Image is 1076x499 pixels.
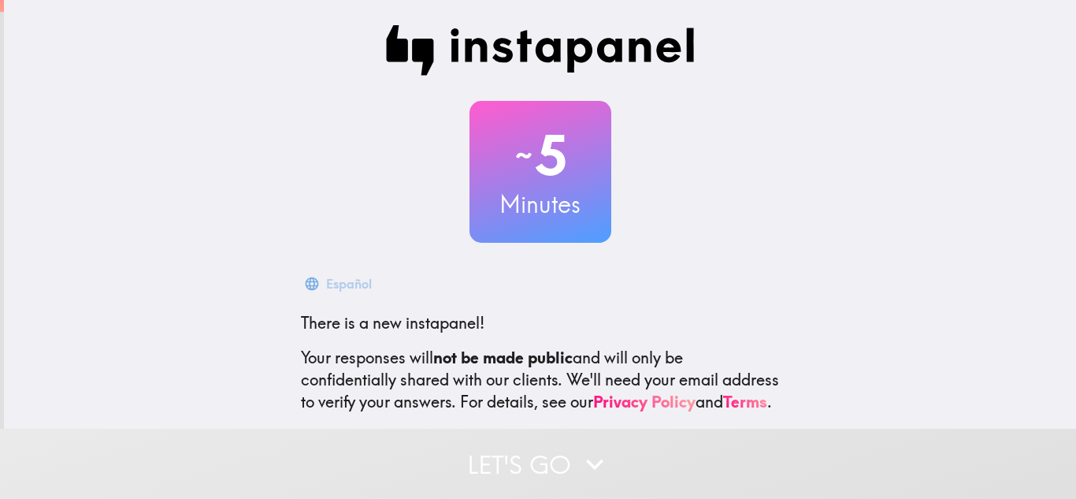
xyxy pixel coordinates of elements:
a: Terms [723,392,767,411]
img: Instapanel [386,25,695,76]
b: not be made public [433,348,573,367]
h3: Minutes [469,188,611,221]
p: This invite is exclusively for you, please do not share it. Complete it soon because spots are li... [301,426,780,470]
a: Privacy Policy [593,392,696,411]
p: Your responses will and will only be confidentially shared with our clients. We'll need your emai... [301,347,780,413]
h2: 5 [469,123,611,188]
div: Español [326,273,372,295]
button: Español [301,268,378,300]
span: ~ [513,132,535,179]
span: There is a new instapanel! [301,313,484,333]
